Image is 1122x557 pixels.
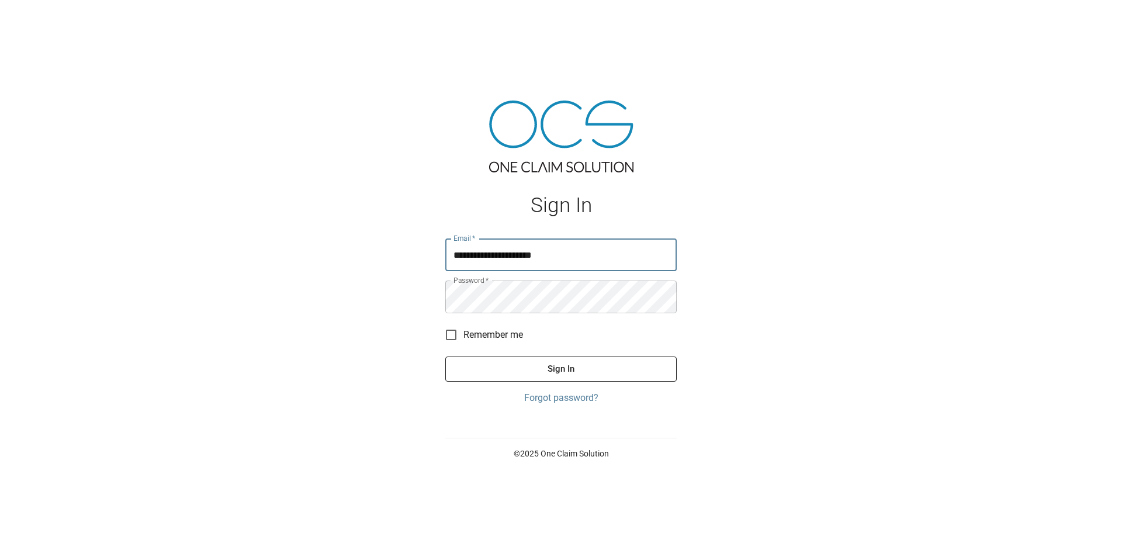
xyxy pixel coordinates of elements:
label: Email [453,233,476,243]
span: Remember me [463,328,523,342]
img: ocs-logo-tra.png [489,101,633,172]
button: Sign In [445,357,677,381]
label: Password [453,275,489,285]
h1: Sign In [445,193,677,217]
p: © 2025 One Claim Solution [445,448,677,459]
img: ocs-logo-white-transparent.png [14,7,61,30]
a: Forgot password? [445,391,677,405]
